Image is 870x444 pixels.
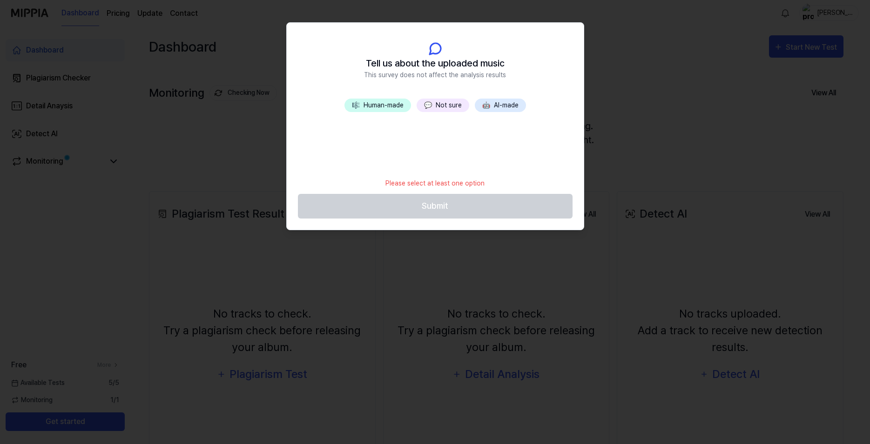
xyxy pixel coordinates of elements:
div: Please select at least one option [380,173,490,194]
span: 💬 [424,101,432,109]
button: 🤖AI-made [475,99,526,112]
span: Tell us about the uploaded music [366,56,505,70]
span: 🤖 [482,101,490,109]
button: 💬Not sure [417,99,469,112]
span: This survey does not affect the analysis results [364,70,506,80]
button: 🎼Human-made [344,99,411,112]
span: 🎼 [352,101,360,109]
